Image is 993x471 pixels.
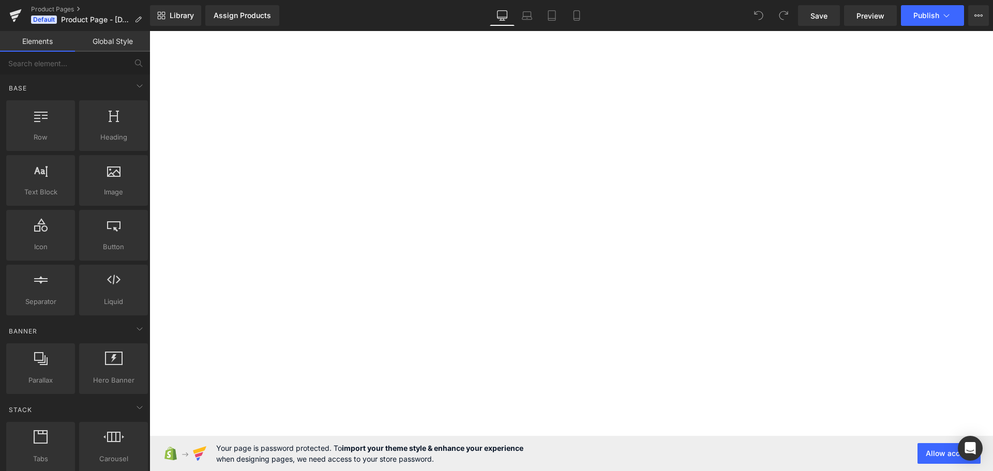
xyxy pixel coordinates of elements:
[9,132,72,143] span: Row
[958,436,983,461] div: Open Intercom Messenger
[564,5,589,26] a: Mobile
[82,187,145,197] span: Image
[8,326,38,336] span: Banner
[773,5,794,26] button: Redo
[913,11,939,20] span: Publish
[9,241,72,252] span: Icon
[82,453,145,464] span: Carousel
[31,16,57,24] span: Default
[214,11,271,20] div: Assign Products
[150,5,201,26] a: New Library
[9,296,72,307] span: Separator
[82,241,145,252] span: Button
[539,5,564,26] a: Tablet
[748,5,769,26] button: Undo
[856,10,884,21] span: Preview
[901,5,964,26] button: Publish
[82,375,145,386] span: Hero Banner
[216,443,523,464] span: Your page is password protected. To when designing pages, we need access to your store password.
[82,296,145,307] span: Liquid
[917,443,981,464] button: Allow access
[61,16,130,24] span: Product Page - [DATE] 10:18:42
[844,5,897,26] a: Preview
[9,453,72,464] span: Tabs
[31,5,150,13] a: Product Pages
[968,5,989,26] button: More
[8,83,28,93] span: Base
[9,187,72,197] span: Text Block
[490,5,515,26] a: Desktop
[810,10,827,21] span: Save
[9,375,72,386] span: Parallax
[342,444,523,452] strong: import your theme style & enhance your experience
[82,132,145,143] span: Heading
[170,11,194,20] span: Library
[75,31,150,52] a: Global Style
[515,5,539,26] a: Laptop
[8,405,33,415] span: Stack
